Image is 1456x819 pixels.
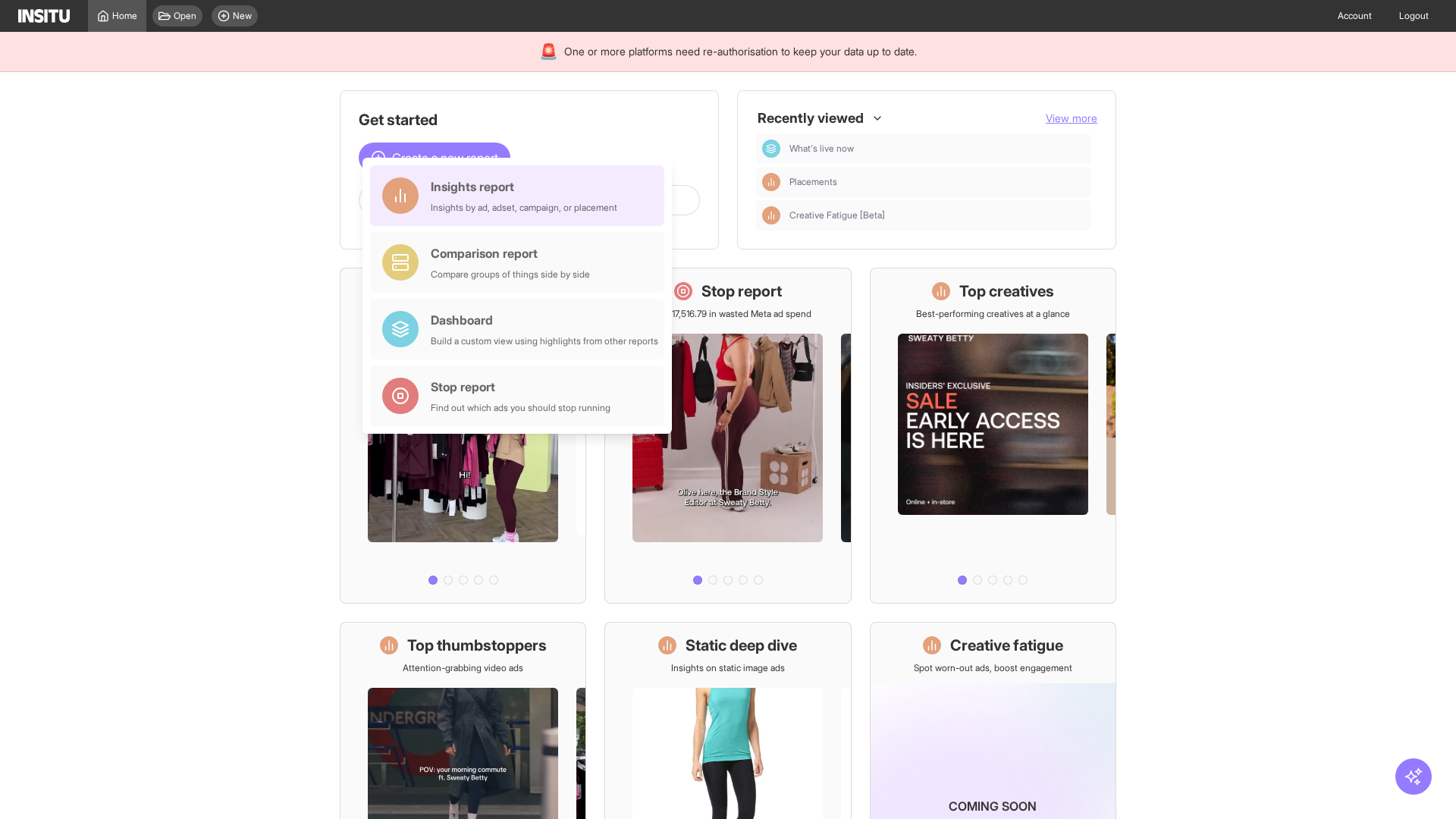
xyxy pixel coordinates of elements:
a: Stop reportSave £17,516.79 in wasted Meta ad spend [604,268,851,604]
div: Find out which ads you should stop running [431,402,610,414]
img: Logo [18,9,70,23]
p: Attention-grabbing video ads [403,662,523,674]
a: Top creativesBest-performing creatives at a glance [870,268,1116,604]
span: Placements [789,176,1085,188]
div: Insights report [431,177,617,196]
div: Dashboard [431,311,658,329]
div: Insights by ad, adset, campaign, or placement [431,202,617,214]
p: Insights on static image ads [671,662,785,674]
span: One or more platforms need re-authorisation to keep your data up to date. [564,44,917,59]
span: What's live now [789,143,854,155]
span: Open [174,10,196,22]
span: View more [1046,111,1097,124]
span: New [233,10,252,22]
h1: Stop report [701,281,782,302]
div: Insights [762,206,780,224]
p: Best-performing creatives at a glance [916,308,1070,320]
h1: Static deep dive [686,635,797,656]
span: What's live now [789,143,1085,155]
span: Placements [789,176,837,188]
button: View more [1046,111,1097,126]
p: Save £17,516.79 in wasted Meta ad spend [645,308,811,320]
div: Comparison report [431,244,590,262]
div: Dashboard [762,140,780,158]
span: Home [112,10,137,22]
span: Creative Fatigue [Beta] [789,209,1085,221]
div: Insights [762,173,780,191]
div: Stop report [431,378,610,396]
h1: Top thumbstoppers [407,635,547,656]
span: Creative Fatigue [Beta] [789,209,885,221]
a: What's live nowSee all active ads instantly [340,268,586,604]
h1: Get started [359,109,700,130]
div: Build a custom view using highlights from other reports [431,335,658,347]
div: 🚨 [539,41,558,62]
div: Compare groups of things side by side [431,268,590,281]
button: Create a new report [359,143,510,173]
span: Create a new report [392,149,498,167]
h1: Top creatives [959,281,1054,302]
